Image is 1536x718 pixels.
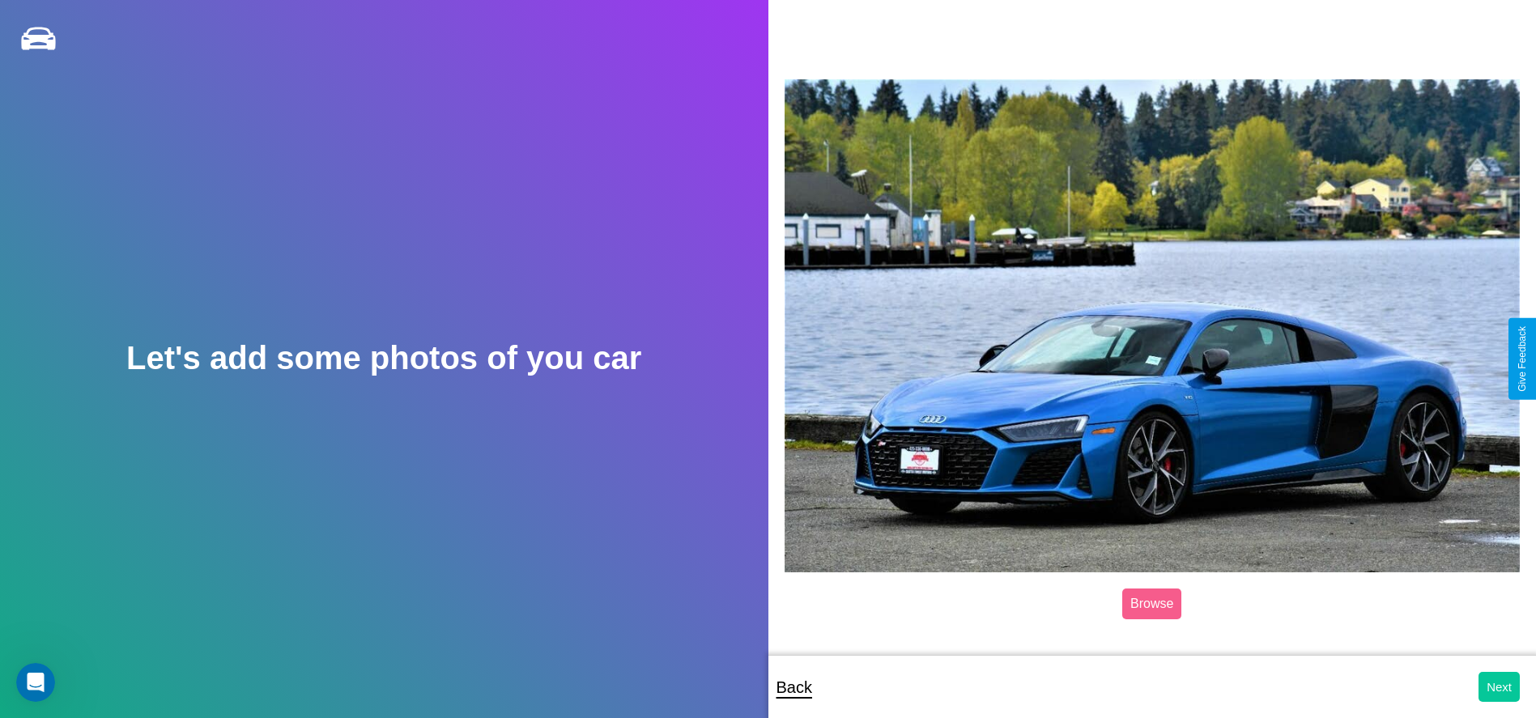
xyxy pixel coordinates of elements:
p: Back [777,673,812,702]
iframe: Intercom live chat [16,663,55,702]
button: Next [1479,672,1520,702]
div: Give Feedback [1517,326,1528,392]
label: Browse [1122,588,1181,619]
img: posted [785,79,1521,572]
h2: Let's add some photos of you car [126,340,641,376]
